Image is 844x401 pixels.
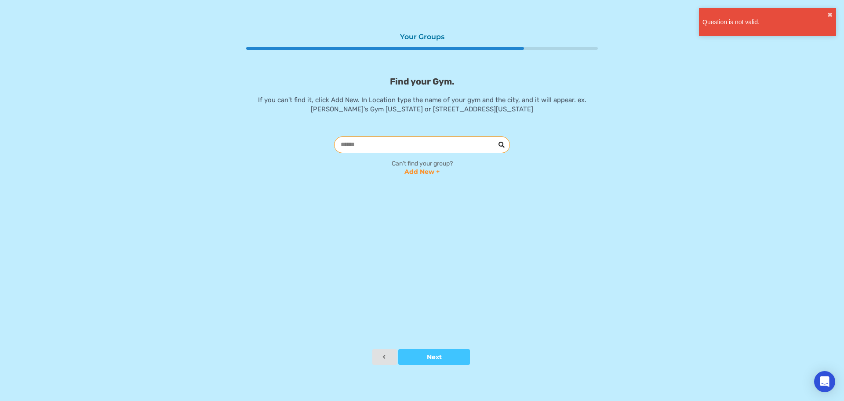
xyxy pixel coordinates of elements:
span: Can't find your group? [392,159,453,175]
div: Open Intercom Messenger [814,371,835,392]
button: close [827,11,833,18]
p: Find your Gym. [246,76,598,87]
div: Next [407,354,461,360]
button: Next [398,349,470,365]
div: Your Groups [251,33,593,43]
button: Add New + [404,168,440,175]
p: If you can't find it, click Add New. In Location type the name of your gym and the city, and it w... [246,96,598,114]
div: Question is not valid. [702,18,827,26]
